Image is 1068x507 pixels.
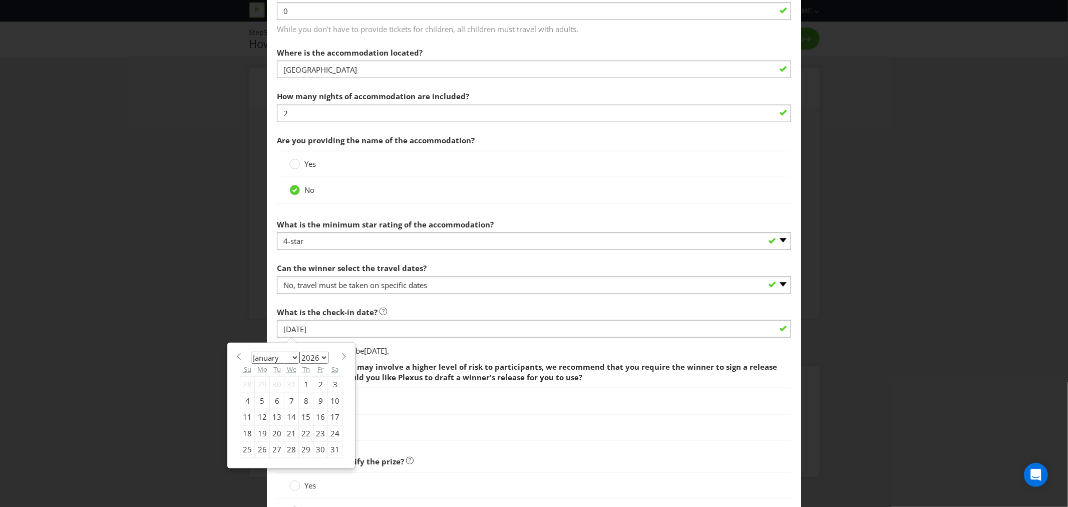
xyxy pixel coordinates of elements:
[328,409,342,425] div: 17
[240,393,255,409] div: 4
[270,409,284,425] div: 13
[284,377,299,393] div: 31
[255,377,270,393] div: 29
[244,365,251,374] abbr: Sunday
[255,409,270,425] div: 12
[299,409,313,425] div: 15
[255,425,270,441] div: 19
[277,21,791,35] span: While you don't have to provide tickets for children, all children must travel with adults.
[313,377,328,393] div: 2
[240,377,255,393] div: 28
[1024,463,1048,487] div: Open Intercom Messenger
[299,425,313,441] div: 22
[240,409,255,425] div: 11
[277,135,475,145] span: Are you providing the name of the accommodation?
[328,393,342,409] div: 10
[277,362,777,382] span: Given that this prize may involve a higher level of risk to participants, we recommend that you r...
[277,307,378,317] span: What is the check-in date?
[277,263,427,273] span: Can the winner select the travel dates?
[277,91,469,101] span: How many nights of accommodation are included?
[240,425,255,441] div: 18
[284,442,299,458] div: 28
[313,409,328,425] div: 16
[299,442,313,458] div: 29
[255,442,270,458] div: 26
[277,219,494,229] span: What is the minimum star rating of the accommodation?
[313,393,328,409] div: 9
[255,393,270,409] div: 5
[302,365,310,374] abbr: Thursday
[328,425,342,441] div: 24
[284,425,299,441] div: 21
[328,377,342,393] div: 3
[299,393,313,409] div: 8
[284,393,299,409] div: 7
[331,365,338,374] abbr: Saturday
[364,346,387,356] span: [DATE]
[277,320,791,338] input: DD/MM/YY
[240,442,255,458] div: 25
[304,480,316,490] span: Yes
[270,377,284,393] div: 30
[270,393,284,409] div: 6
[328,442,342,458] div: 31
[299,377,313,393] div: 1
[273,365,281,374] abbr: Tuesday
[277,48,423,58] span: Where is the accommodation located?
[287,365,296,374] abbr: Wednesday
[313,442,328,458] div: 30
[387,346,389,356] span: .
[317,365,323,374] abbr: Friday
[257,365,267,374] abbr: Monday
[284,409,299,425] div: 14
[313,425,328,441] div: 23
[304,159,316,169] span: Yes
[270,425,284,441] div: 20
[270,442,284,458] div: 27
[304,185,314,195] span: No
